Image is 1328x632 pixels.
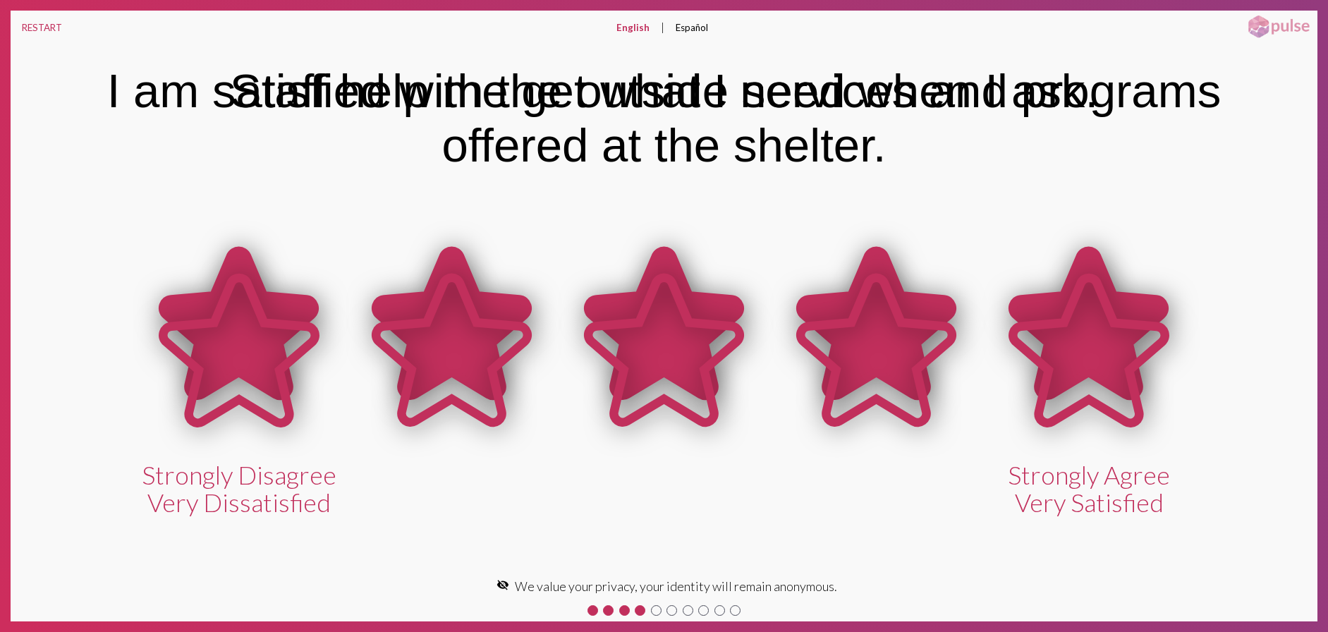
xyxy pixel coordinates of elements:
[664,11,719,44] button: Español
[11,11,73,44] button: RESTART
[515,578,837,594] span: We value your privacy, your identity will remain anonymous.
[605,11,661,44] button: English
[30,63,1298,172] div: I am satisfied with the outside services and programs offered at the shelter.
[497,578,509,591] mat-icon: visibility_off
[1243,14,1314,39] img: pulsehorizontalsmall.png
